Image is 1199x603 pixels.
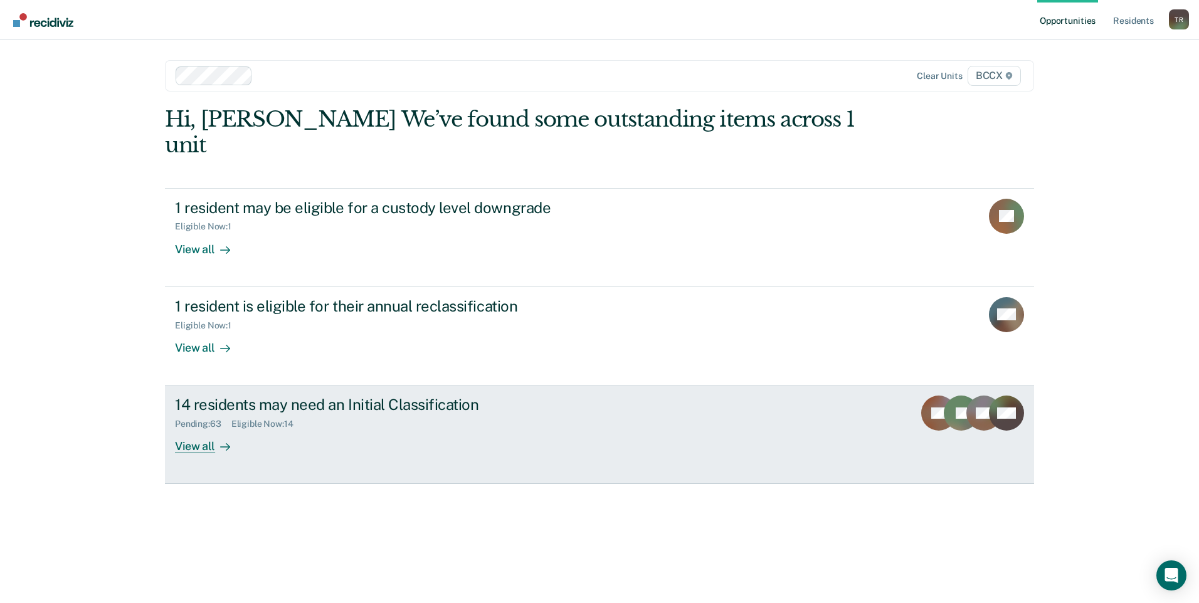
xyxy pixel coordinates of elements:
[1156,560,1186,590] div: Open Intercom Messenger
[968,66,1021,86] span: BCCX
[175,419,231,429] div: Pending : 63
[165,107,860,158] div: Hi, [PERSON_NAME] We’ve found some outstanding items across 1 unit
[175,232,245,256] div: View all
[13,13,73,27] img: Recidiviz
[231,419,304,429] div: Eligible Now : 14
[175,330,245,355] div: View all
[165,188,1034,287] a: 1 resident may be eligible for a custody level downgradeEligible Now:1View all
[165,287,1034,385] a: 1 resident is eligible for their annual reclassificationEligible Now:1View all
[175,320,241,331] div: Eligible Now : 1
[175,396,615,414] div: 14 residents may need an Initial Classification
[175,429,245,454] div: View all
[165,385,1034,484] a: 14 residents may need an Initial ClassificationPending:63Eligible Now:14View all
[1169,9,1189,29] div: T R
[1169,9,1189,29] button: Profile dropdown button
[175,199,615,217] div: 1 resident may be eligible for a custody level downgrade
[175,221,241,232] div: Eligible Now : 1
[175,297,615,315] div: 1 resident is eligible for their annual reclassification
[917,71,963,81] div: Clear units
